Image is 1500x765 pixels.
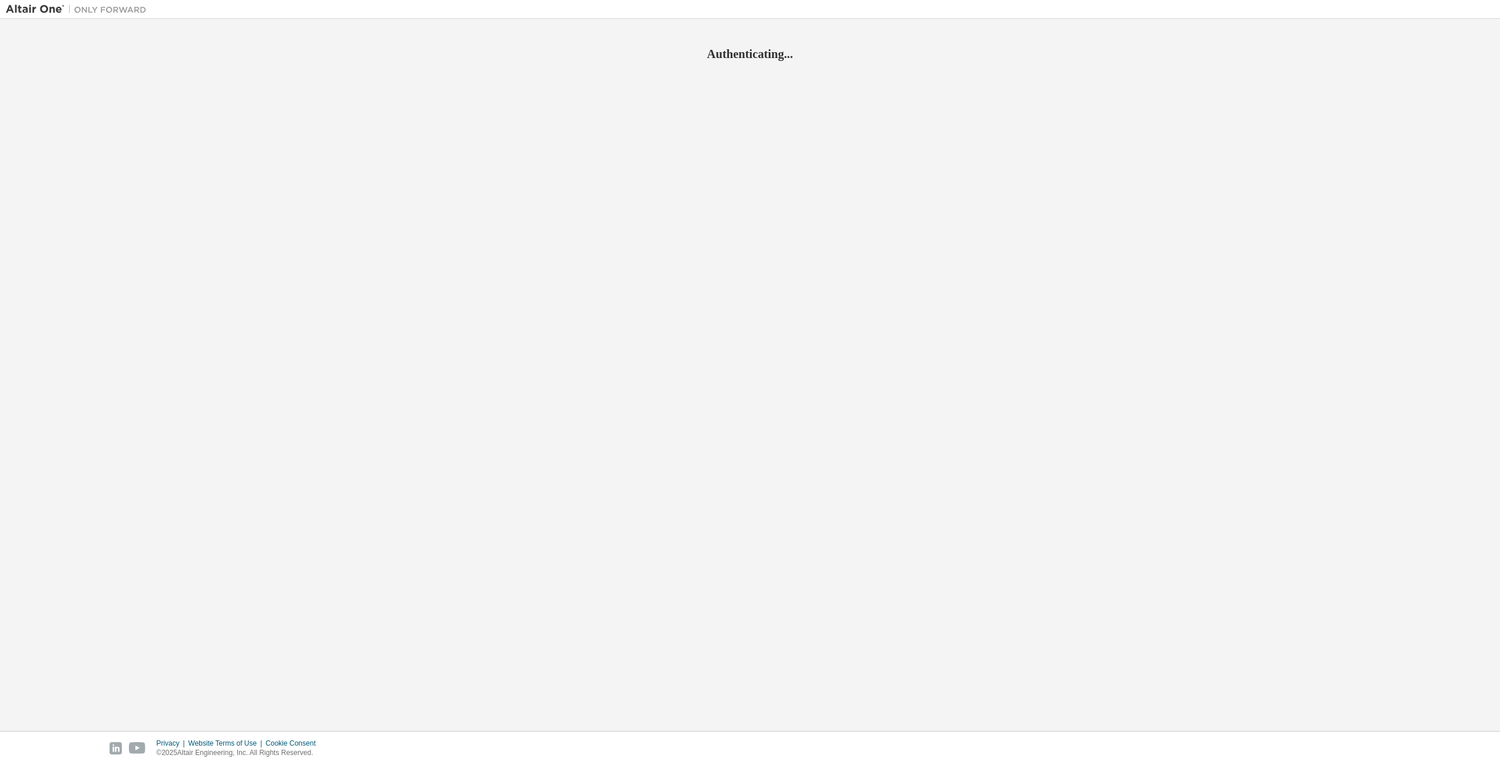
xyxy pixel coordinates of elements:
[265,739,322,748] div: Cookie Consent
[6,4,152,15] img: Altair One
[156,748,323,758] p: © 2025 Altair Engineering, Inc. All Rights Reserved.
[6,46,1494,62] h2: Authenticating...
[156,739,188,748] div: Privacy
[110,742,122,754] img: linkedin.svg
[129,742,146,754] img: youtube.svg
[188,739,265,748] div: Website Terms of Use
